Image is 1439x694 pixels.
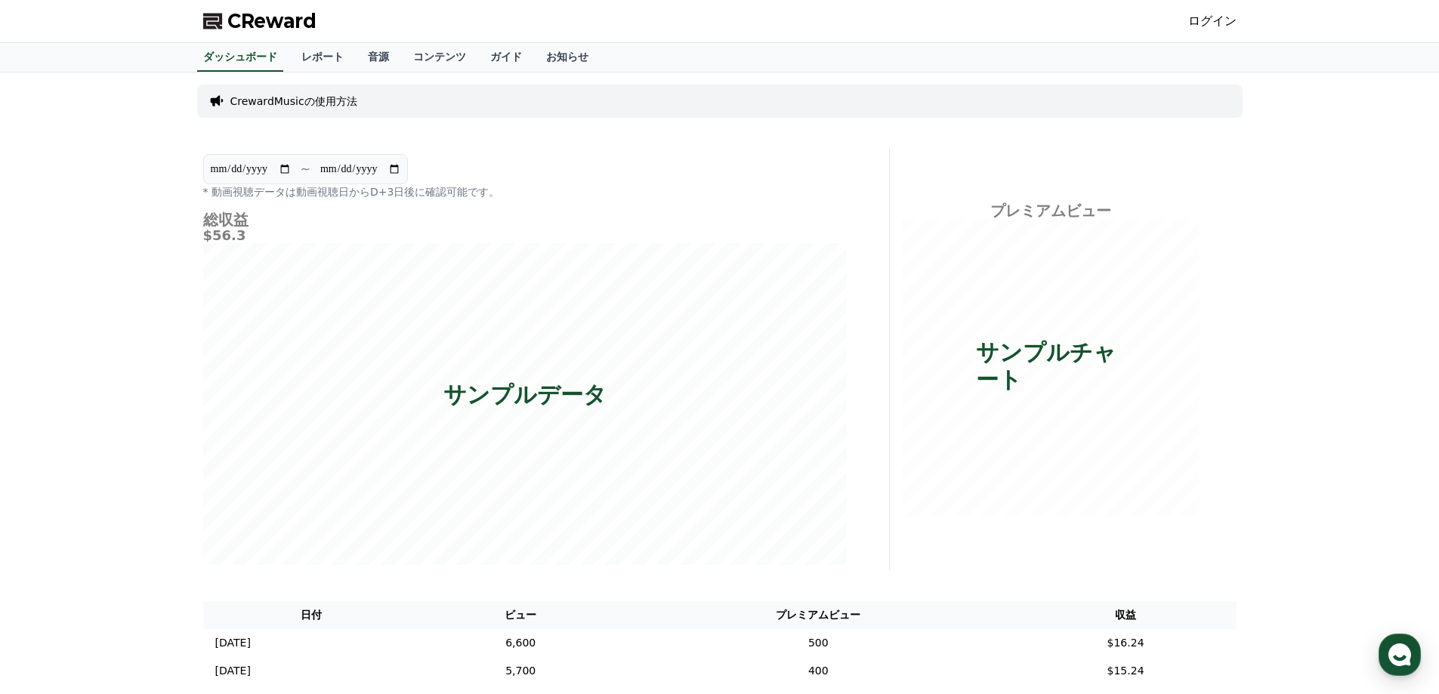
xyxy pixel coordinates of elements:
[224,501,261,514] span: Settings
[230,94,357,109] a: CrewardMusicの使用方法
[5,479,100,517] a: Home
[195,479,290,517] a: Settings
[1015,657,1237,685] td: $15.24
[622,601,1015,629] th: プレミアムビュー
[419,601,622,629] th: ビュー
[356,43,401,72] a: 音源
[478,43,534,72] a: ガイド
[419,629,622,657] td: 6,600
[419,657,622,685] td: 5,700
[203,211,847,228] h4: 総収益
[203,184,847,199] p: * 動画視聴データは動画視聴日からD+3日後に確認可能です。
[534,43,601,72] a: お知らせ
[622,629,1015,657] td: 500
[215,635,251,651] p: [DATE]
[401,43,478,72] a: コンテンツ
[203,228,847,243] h5: $56.3
[215,663,251,679] p: [DATE]
[443,381,607,408] p: サンプルデータ
[622,657,1015,685] td: 400
[976,338,1125,393] p: サンプルチャート
[289,43,356,72] a: レポート
[1188,12,1237,30] a: ログイン
[227,9,317,33] span: CReward
[39,501,65,514] span: Home
[203,601,420,629] th: 日付
[125,502,170,514] span: Messages
[301,160,310,178] p: ~
[100,479,195,517] a: Messages
[1015,601,1237,629] th: 収益
[1015,629,1237,657] td: $16.24
[902,202,1200,219] h4: プレミアムビュー
[197,43,283,72] a: ダッシュボード
[203,9,317,33] a: CReward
